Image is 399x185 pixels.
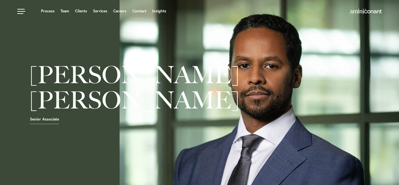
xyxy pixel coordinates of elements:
a: Careers [113,9,126,13]
a: Home [350,9,382,14]
span: Senior Associate [30,117,59,124]
a: Insights [152,9,166,13]
a: Services [93,9,107,13]
a: Process [41,9,55,13]
img: Amini & Conant [350,9,382,14]
a: Contact [132,9,146,13]
a: Clients [75,9,87,13]
a: Team [61,9,69,13]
